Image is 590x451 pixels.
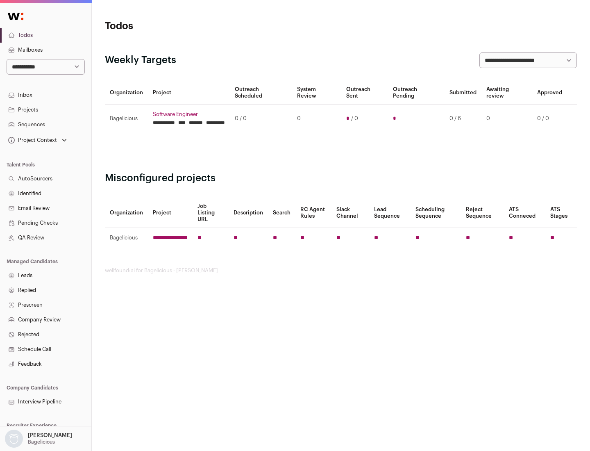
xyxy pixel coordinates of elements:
[532,81,567,105] th: Approved
[28,432,72,439] p: [PERSON_NAME]
[7,137,57,143] div: Project Context
[351,115,358,122] span: / 0
[105,81,148,105] th: Organization
[295,198,331,228] th: RC Agent Rules
[545,198,577,228] th: ATS Stages
[341,81,388,105] th: Outreach Sent
[230,81,292,105] th: Outreach Scheduled
[532,105,567,133] td: 0 / 0
[105,54,176,67] h2: Weekly Targets
[481,105,532,133] td: 0
[445,105,481,133] td: 0 / 6
[148,198,193,228] th: Project
[411,198,461,228] th: Scheduling Sequence
[369,198,411,228] th: Lead Sequence
[105,20,262,33] h1: Todos
[105,267,577,274] footer: wellfound:ai for Bagelicious - [PERSON_NAME]
[445,81,481,105] th: Submitted
[105,105,148,133] td: Bagelicious
[5,430,23,448] img: nopic.png
[292,81,341,105] th: System Review
[105,228,148,248] td: Bagelicious
[3,8,28,25] img: Wellfound
[148,81,230,105] th: Project
[292,105,341,133] td: 0
[28,439,55,445] p: Bagelicious
[388,81,444,105] th: Outreach Pending
[268,198,295,228] th: Search
[193,198,229,228] th: Job Listing URL
[105,198,148,228] th: Organization
[461,198,504,228] th: Reject Sequence
[7,134,68,146] button: Open dropdown
[481,81,532,105] th: Awaiting review
[3,430,74,448] button: Open dropdown
[504,198,545,228] th: ATS Conneced
[229,198,268,228] th: Description
[331,198,369,228] th: Slack Channel
[153,111,225,118] a: Software Engineer
[230,105,292,133] td: 0 / 0
[105,172,577,185] h2: Misconfigured projects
